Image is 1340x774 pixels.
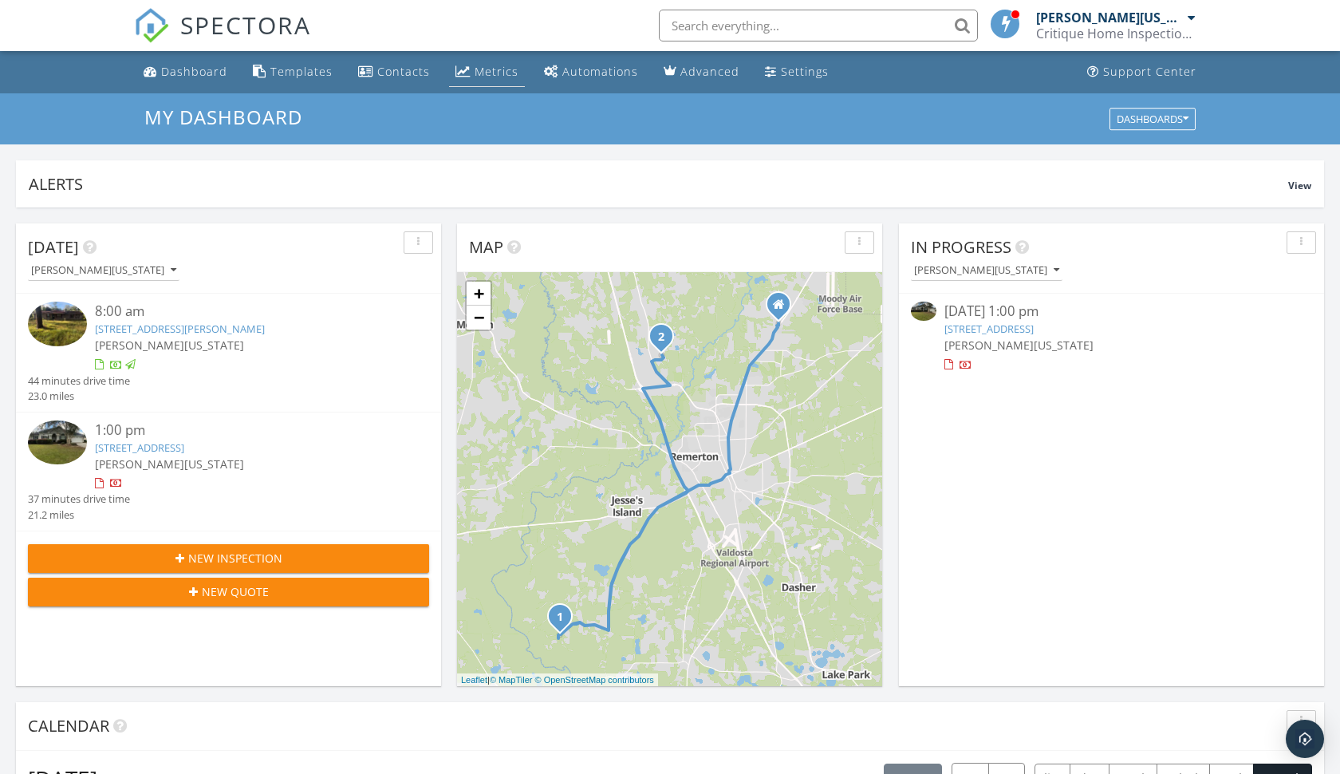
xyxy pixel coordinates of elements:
img: 9559573%2Fcover_photos%2F59uTe97imFOIroY5Ugs8%2Fsmall.jpg [911,302,936,321]
span: SPECTORA [180,8,311,41]
button: [PERSON_NAME][US_STATE] [911,260,1062,282]
a: [DATE] 1:00 pm [STREET_ADDRESS] [PERSON_NAME][US_STATE] [911,302,1312,373]
a: Templates [246,57,339,87]
a: Leaflet [461,675,487,685]
a: [STREET_ADDRESS] [95,440,184,455]
a: Contacts [352,57,436,87]
div: Dashboard [161,64,227,79]
a: [STREET_ADDRESS] [944,322,1034,336]
div: 8:00 am [95,302,396,322]
a: [STREET_ADDRESS][PERSON_NAME] [95,322,265,336]
a: © OpenStreetMap contributors [535,675,654,685]
a: SPECTORA [134,22,311,55]
span: [PERSON_NAME][US_STATE] [95,456,244,472]
div: [PERSON_NAME][US_STATE] [914,265,1059,276]
span: New Quote [202,583,269,600]
div: [PERSON_NAME][US_STATE] [31,265,176,276]
img: The Best Home Inspection Software - Spectora [134,8,169,43]
button: New Inspection [28,544,429,573]
i: 2 [658,332,664,343]
div: Alerts [29,173,1288,195]
span: My Dashboard [144,104,302,130]
div: Templates [270,64,333,79]
div: 5032 Pearl Davis Road Unit A, Valdosta GA 31605 [778,304,788,314]
div: 23.0 miles [28,389,130,404]
span: Calendar [28,715,109,736]
a: Metrics [449,57,525,87]
div: 6433 Rowland Rd, Valdosta, GA 31601 [560,616,569,626]
a: Zoom out [467,306,491,330]
button: Dashboards [1109,108,1196,130]
img: 9559565%2Fcover_photos%2FluTU9ZrXf5eYvfS4OZNc%2Fsmall.jpeg [28,302,87,346]
span: [DATE] [28,236,79,258]
div: Critique Home Inspections [1036,26,1196,41]
button: New Quote [28,578,429,606]
span: Map [469,236,503,258]
a: 8:00 am [STREET_ADDRESS][PERSON_NAME] [PERSON_NAME][US_STATE] 44 minutes drive time 23.0 miles [28,302,429,404]
div: Dashboards [1117,113,1188,124]
div: [DATE] 1:00 pm [944,302,1279,322]
div: Settings [781,64,829,79]
div: | [457,673,658,687]
div: Support Center [1103,64,1196,79]
div: Contacts [377,64,430,79]
button: [PERSON_NAME][US_STATE] [28,260,179,282]
a: Advanced [657,57,746,87]
a: Settings [759,57,835,87]
div: [PERSON_NAME][US_STATE] [1036,10,1184,26]
a: Automations (Basic) [538,57,644,87]
a: Dashboard [137,57,234,87]
span: View [1288,179,1311,192]
input: Search everything... [659,10,978,41]
div: 37 minutes drive time [28,492,130,507]
a: 1:00 pm [STREET_ADDRESS] [PERSON_NAME][US_STATE] 37 minutes drive time 21.2 miles [28,421,429,523]
div: Automations [562,64,638,79]
span: [PERSON_NAME][US_STATE] [95,338,244,353]
a: Zoom in [467,282,491,306]
span: New Inspection [188,550,282,567]
span: In Progress [911,236,1011,258]
div: 1:00 pm [95,421,396,440]
div: Metrics [475,64,518,79]
div: Open Intercom Messenger [1286,720,1324,758]
img: 9559573%2Fcover_photos%2F59uTe97imFOIroY5Ugs8%2Fsmall.jpg [28,421,87,464]
a: Support Center [1081,57,1203,87]
div: 44 minutes drive time [28,373,130,389]
div: 5047 Planters Crossing, Hahira, GA 31632 [661,336,671,346]
span: [PERSON_NAME][US_STATE] [944,338,1094,353]
i: 1 [557,612,563,623]
a: © MapTiler [490,675,533,685]
div: 21.2 miles [28,507,130,523]
div: Advanced [680,64,739,79]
